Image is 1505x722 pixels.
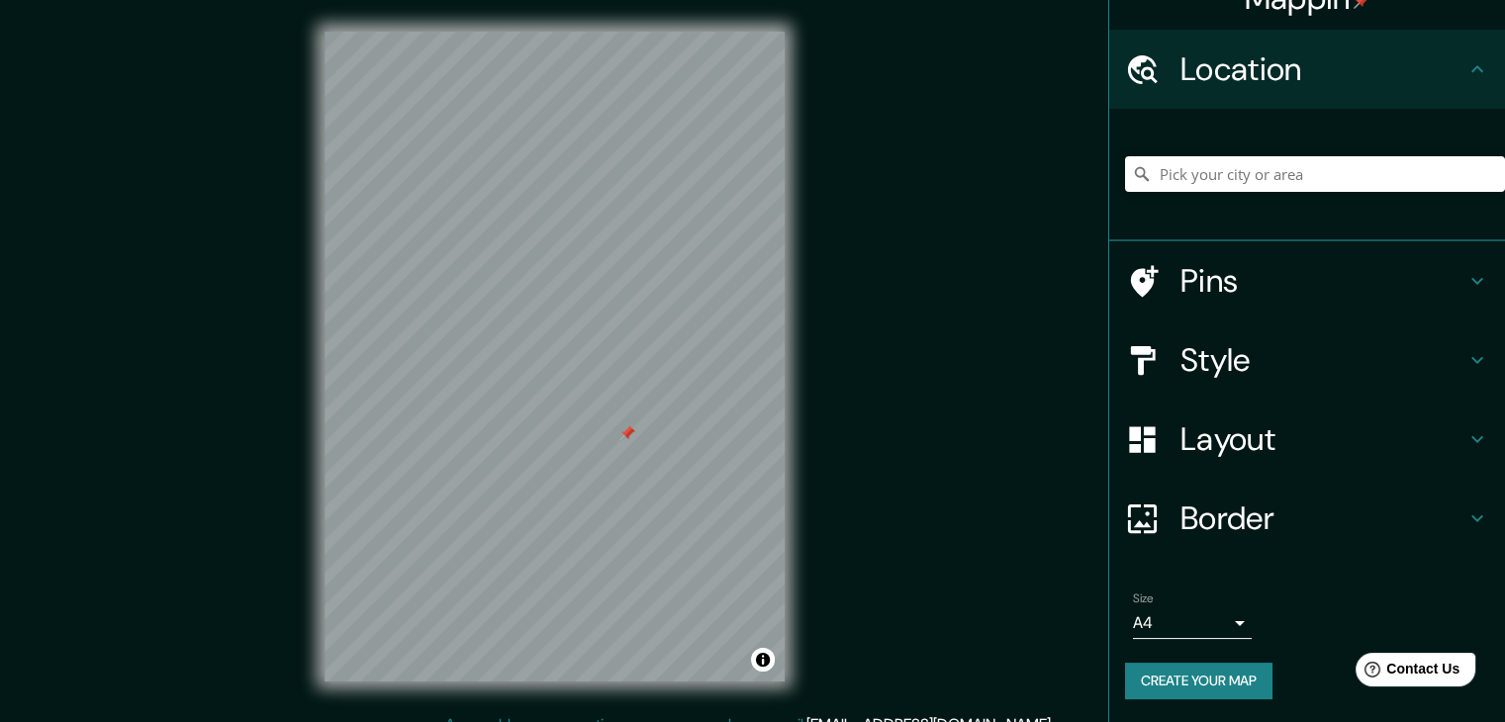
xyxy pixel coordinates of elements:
div: Location [1109,30,1505,109]
label: Size [1133,590,1154,607]
div: Layout [1109,400,1505,479]
h4: Border [1180,498,1465,538]
div: Style [1109,320,1505,400]
div: Border [1109,479,1505,558]
div: A4 [1133,607,1252,639]
canvas: Map [325,32,785,681]
iframe: Help widget launcher [1329,645,1483,700]
h4: Pins [1180,261,1465,301]
h4: Location [1180,49,1465,89]
h4: Style [1180,340,1465,380]
div: Pins [1109,241,1505,320]
h4: Layout [1180,419,1465,459]
input: Pick your city or area [1125,156,1505,192]
button: Create your map [1125,663,1272,699]
button: Toggle attribution [751,648,775,672]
